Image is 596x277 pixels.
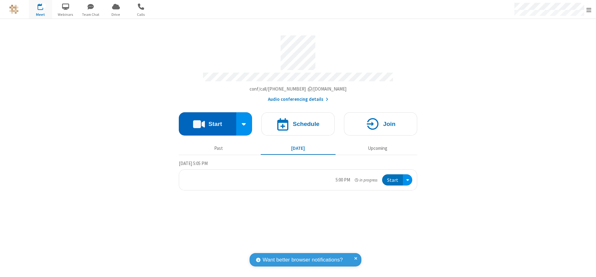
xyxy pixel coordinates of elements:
[250,86,347,92] span: Copy my meeting room link
[403,174,412,186] div: Open menu
[336,176,350,184] div: 5:00 PM
[179,160,417,191] section: Today's Meetings
[42,3,46,8] div: 1
[129,12,153,17] span: Calls
[181,142,256,154] button: Past
[382,174,403,186] button: Start
[179,31,417,103] section: Account details
[9,5,19,14] img: QA Selenium DO NOT DELETE OR CHANGE
[355,177,377,183] em: in progress
[236,112,252,136] div: Start conference options
[580,261,591,273] iframe: Chat
[29,12,52,17] span: Meet
[261,142,336,154] button: [DATE]
[54,12,77,17] span: Webinars
[344,112,417,136] button: Join
[104,12,128,17] span: Drive
[383,121,395,127] h4: Join
[293,121,319,127] h4: Schedule
[208,121,222,127] h4: Start
[268,96,328,103] button: Audio conferencing details
[250,86,347,93] button: Copy my meeting room linkCopy my meeting room link
[179,160,208,166] span: [DATE] 5:05 PM
[263,256,343,264] span: Want better browser notifications?
[261,112,335,136] button: Schedule
[340,142,415,154] button: Upcoming
[179,112,236,136] button: Start
[79,12,102,17] span: Team Chat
